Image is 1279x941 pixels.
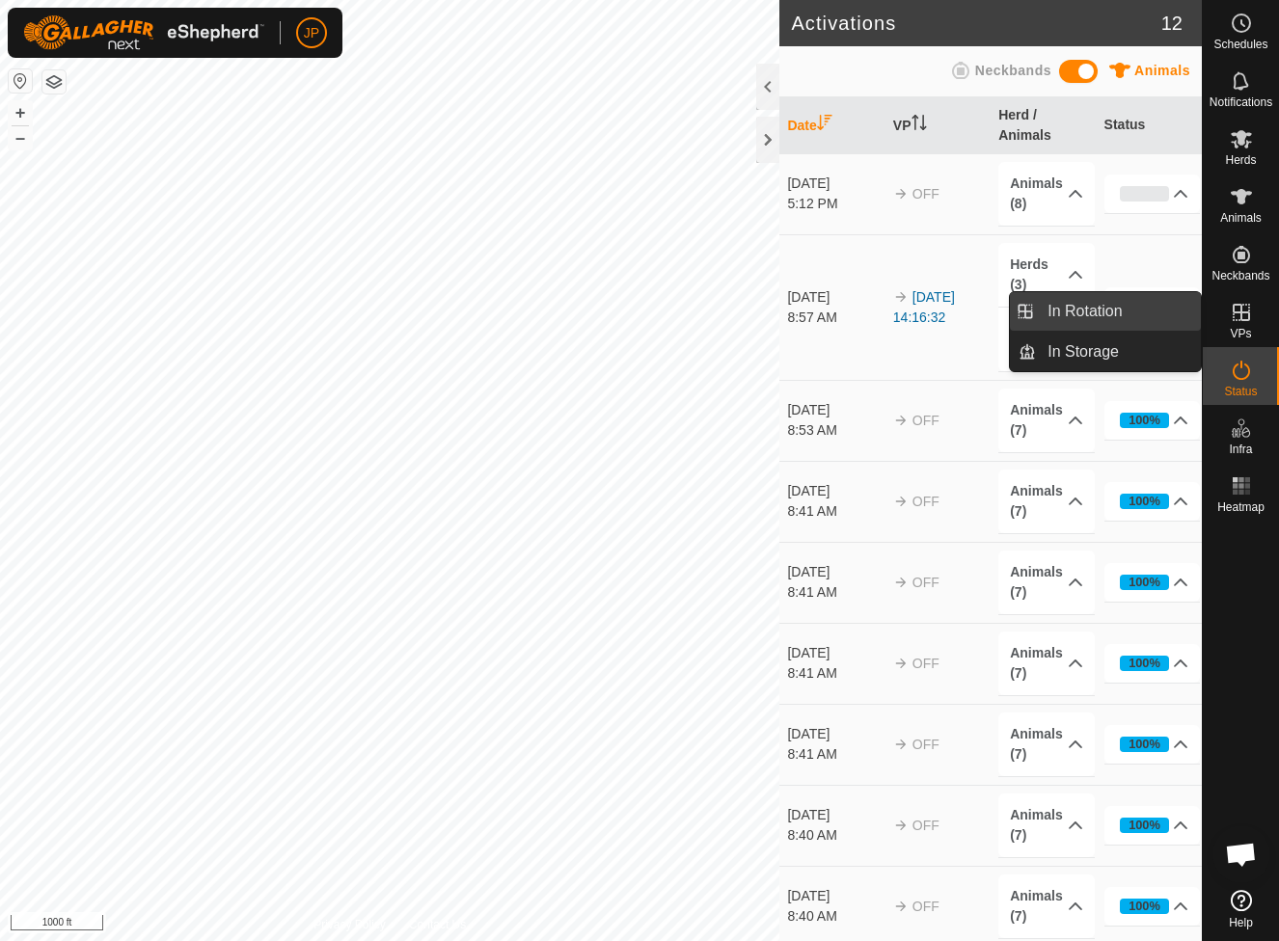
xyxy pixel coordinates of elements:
span: Animals [1220,212,1262,224]
a: In Rotation [1036,292,1201,331]
div: 100% [1120,818,1170,833]
p-sorticon: Activate to sort [912,118,927,133]
p-accordion-header: Animals (7) [998,632,1095,695]
div: 8:41 AM [787,663,884,684]
div: 5:12 PM [787,194,884,214]
p-accordion-header: 100% [1104,887,1201,926]
img: arrow [893,656,909,671]
p-accordion-header: Herds (3) [998,243,1095,307]
div: 100% [1129,735,1160,753]
img: arrow [893,289,909,305]
p-accordion-header: Animals (8) [998,308,1095,371]
div: [DATE] [787,481,884,501]
div: 100% [1129,492,1160,510]
p-accordion-header: 100% [1104,806,1201,845]
div: [DATE] [787,805,884,825]
div: [DATE] [787,562,884,582]
div: 8:41 AM [787,501,884,522]
p-accordion-header: 100% [1104,287,1201,326]
p-accordion-header: 100% [1104,725,1201,764]
button: Reset Map [9,69,32,93]
div: 100% [1129,654,1160,672]
p-accordion-header: Animals (7) [998,389,1095,452]
div: [DATE] [787,886,884,906]
span: OFF [912,186,939,202]
p-accordion-header: Animals (7) [998,793,1095,857]
img: arrow [893,186,909,202]
div: 8:53 AM [787,420,884,441]
div: 100% [1120,737,1170,752]
span: JP [304,23,319,43]
span: Infra [1229,444,1252,455]
a: In Storage [1036,333,1201,371]
div: 100% [1120,656,1170,671]
button: + [9,101,32,124]
div: 8:40 AM [787,906,884,927]
div: 100% [1120,413,1170,428]
li: In Storage [1010,333,1201,371]
div: 8:40 AM [787,825,884,846]
p-accordion-header: Animals (7) [998,874,1095,938]
p-accordion-header: 100% [1104,482,1201,521]
span: Heatmap [1217,501,1265,513]
div: [DATE] [787,287,884,308]
p-accordion-header: 100% [1104,563,1201,602]
img: arrow [893,818,909,833]
div: 100% [1129,816,1160,834]
span: OFF [912,575,939,590]
div: 100% [1129,897,1160,915]
span: Status [1224,386,1257,397]
img: arrow [893,413,909,428]
div: 8:41 AM [787,744,884,765]
span: In Storage [1048,340,1119,363]
span: Neckbands [975,63,1051,78]
button: – [9,126,32,149]
div: [DATE] [787,643,884,663]
p-accordion-header: 0% [1104,175,1201,213]
div: 8:41 AM [787,582,884,603]
div: [DATE] [787,400,884,420]
p-accordion-header: Animals (7) [998,712,1095,776]
span: Animals [1134,63,1190,78]
span: OFF [912,656,939,671]
span: Neckbands [1211,270,1269,282]
th: VP [885,97,991,154]
li: In Rotation [1010,292,1201,331]
span: Notifications [1210,96,1272,108]
p-sorticon: Activate to sort [817,118,832,133]
div: 100% [1120,575,1170,590]
img: Gallagher Logo [23,15,264,50]
img: arrow [893,494,909,509]
h2: Activations [791,12,1160,35]
img: arrow [893,575,909,590]
span: 12 [1161,9,1183,38]
p-accordion-header: Animals (7) [998,470,1095,533]
div: 100% [1120,494,1170,509]
span: VPs [1230,328,1251,339]
img: arrow [893,737,909,752]
a: Help [1203,882,1279,936]
div: 100% [1120,899,1170,914]
th: Date [779,97,884,154]
img: arrow [893,899,909,914]
div: [DATE] [787,174,884,194]
span: Schedules [1213,39,1267,50]
a: Open chat [1212,825,1270,883]
span: OFF [912,818,939,833]
div: [DATE] [787,724,884,744]
span: Help [1229,917,1253,928]
p-accordion-header: 100% [1104,644,1201,683]
a: Privacy Policy [313,916,386,933]
span: In Rotation [1048,300,1122,323]
span: OFF [912,899,939,914]
p-accordion-header: 100% [1104,401,1201,440]
p-accordion-header: Animals (7) [998,551,1095,614]
span: OFF [912,494,939,509]
a: Contact Us [409,916,466,933]
span: OFF [912,413,939,428]
div: 8:57 AM [787,308,884,328]
div: 0% [1120,186,1170,202]
div: 100% [1129,411,1160,429]
a: [DATE] 14:16:32 [893,289,955,325]
div: 100% [1129,573,1160,591]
